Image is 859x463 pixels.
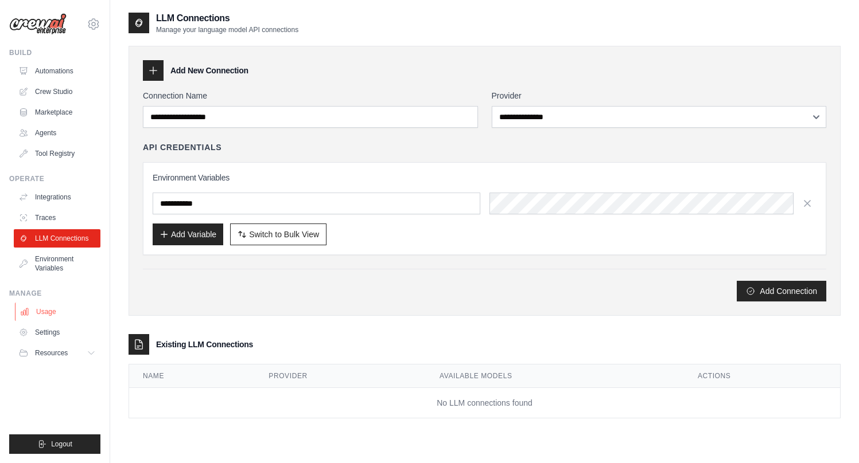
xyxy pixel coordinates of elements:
button: Add Variable [153,223,223,245]
div: Build [9,48,100,57]
a: Usage [15,303,102,321]
button: Add Connection [737,281,826,301]
span: Logout [51,440,72,449]
button: Logout [9,434,100,454]
span: Resources [35,348,68,358]
p: Manage your language model API connections [156,25,298,34]
h3: Add New Connection [170,65,248,76]
a: Automations [14,62,100,80]
h3: Existing LLM Connections [156,339,253,350]
a: Traces [14,209,100,227]
th: Actions [684,364,840,388]
h4: API Credentials [143,142,221,153]
label: Connection Name [143,90,478,101]
a: Agents [14,124,100,142]
a: Tool Registry [14,144,100,163]
button: Resources [14,344,100,362]
h2: LLM Connections [156,11,298,25]
a: LLM Connections [14,229,100,248]
button: Switch to Bulk View [230,223,327,245]
td: No LLM connections found [129,388,840,418]
h3: Environment Variables [153,172,817,183]
a: Integrations [14,188,100,206]
img: Logo [9,13,67,35]
span: Switch to Bulk View [249,229,319,240]
th: Provider [255,364,426,388]
div: Manage [9,289,100,298]
a: Settings [14,323,100,342]
label: Provider [492,90,827,101]
a: Crew Studio [14,83,100,101]
th: Name [129,364,255,388]
div: Operate [9,174,100,183]
a: Marketplace [14,103,100,121]
a: Environment Variables [14,250,100,277]
th: Available Models [426,364,684,388]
